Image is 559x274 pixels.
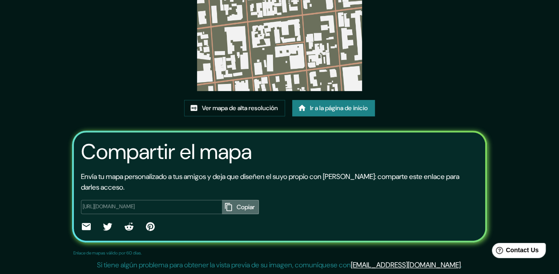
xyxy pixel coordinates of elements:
h3: Compartir el mapa [81,139,252,164]
iframe: Help widget launcher [480,239,549,264]
button: Copiar [222,200,259,214]
font: Copiar [237,202,255,213]
font: Ver mapa de alta resolución [202,103,278,114]
p: Si tiene algún problema para obtener la vista previa de su imagen, comuníquese con . [97,260,462,270]
a: Ir a la página de inicio [292,100,375,116]
p: Envía tu mapa personalizado a tus amigos y deja que diseñen el suyo propio con [PERSON_NAME]: com... [81,171,478,193]
p: Enlace de mapas válido por 60 días. [73,250,142,256]
a: [EMAIL_ADDRESS][DOMAIN_NAME] [351,260,461,270]
a: Ver mapa de alta resolución [184,100,285,116]
font: Ir a la página de inicio [310,103,368,114]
